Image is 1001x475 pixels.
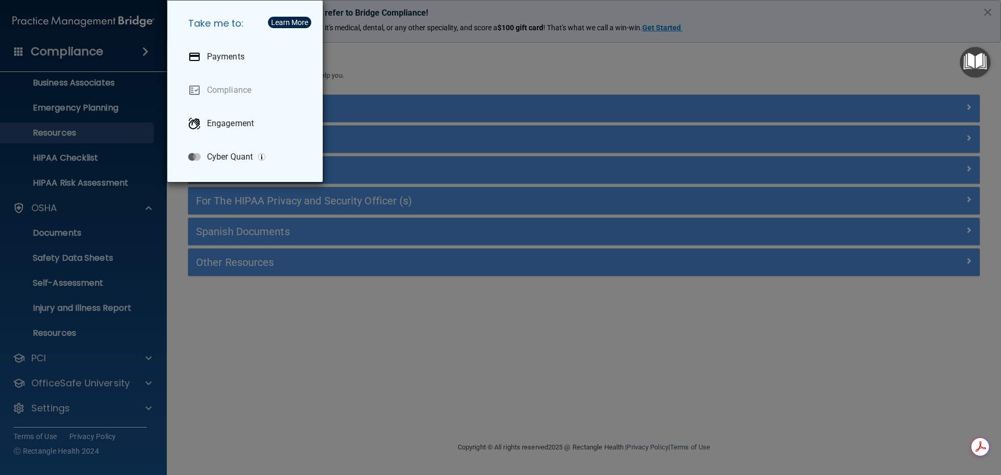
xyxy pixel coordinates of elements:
a: Engagement [180,109,314,138]
a: Payments [180,42,314,71]
p: Payments [207,52,245,62]
a: Compliance [180,76,314,105]
button: Learn More [268,17,311,28]
a: Cyber Quant [180,142,314,172]
h5: Take me to: [180,9,314,38]
p: Engagement [207,118,254,129]
button: Open Resource Center [960,47,991,78]
p: Cyber Quant [207,152,253,162]
div: Learn More [271,19,308,26]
